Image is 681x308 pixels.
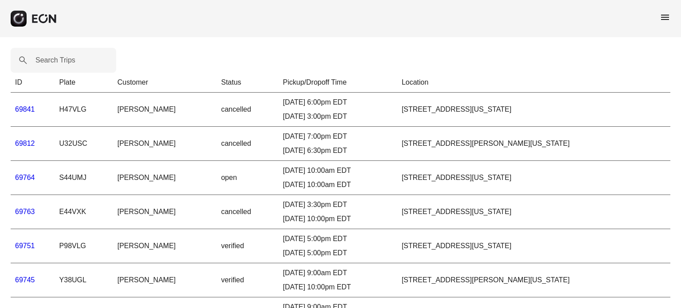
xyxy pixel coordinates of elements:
[55,195,113,229] td: E44VXK
[397,93,670,127] td: [STREET_ADDRESS][US_STATE]
[283,214,393,224] div: [DATE] 10:00pm EDT
[15,105,35,113] a: 69841
[55,73,113,93] th: Plate
[397,73,670,93] th: Location
[217,161,278,195] td: open
[11,73,55,93] th: ID
[217,195,278,229] td: cancelled
[35,55,75,66] label: Search Trips
[55,127,113,161] td: U32USC
[55,93,113,127] td: H47VLG
[217,229,278,263] td: verified
[397,161,670,195] td: [STREET_ADDRESS][US_STATE]
[113,263,217,297] td: [PERSON_NAME]
[55,263,113,297] td: Y38UGL
[217,73,278,93] th: Status
[217,127,278,161] td: cancelled
[15,140,35,147] a: 69812
[283,179,393,190] div: [DATE] 10:00am EDT
[278,73,397,93] th: Pickup/Dropoff Time
[397,127,670,161] td: [STREET_ADDRESS][PERSON_NAME][US_STATE]
[113,127,217,161] td: [PERSON_NAME]
[397,195,670,229] td: [STREET_ADDRESS][US_STATE]
[15,276,35,284] a: 69745
[283,248,393,258] div: [DATE] 5:00pm EDT
[15,208,35,215] a: 69763
[660,12,670,23] span: menu
[283,165,393,176] div: [DATE] 10:00am EDT
[113,161,217,195] td: [PERSON_NAME]
[217,263,278,297] td: verified
[283,145,393,156] div: [DATE] 6:30pm EDT
[283,268,393,278] div: [DATE] 9:00am EDT
[113,93,217,127] td: [PERSON_NAME]
[283,97,393,108] div: [DATE] 6:00pm EDT
[217,93,278,127] td: cancelled
[283,131,393,142] div: [DATE] 7:00pm EDT
[15,242,35,250] a: 69751
[397,229,670,263] td: [STREET_ADDRESS][US_STATE]
[113,73,217,93] th: Customer
[283,199,393,210] div: [DATE] 3:30pm EDT
[113,229,217,263] td: [PERSON_NAME]
[55,161,113,195] td: S44UMJ
[397,263,670,297] td: [STREET_ADDRESS][PERSON_NAME][US_STATE]
[15,174,35,181] a: 69764
[283,282,393,292] div: [DATE] 10:00pm EDT
[283,111,393,122] div: [DATE] 3:00pm EDT
[113,195,217,229] td: [PERSON_NAME]
[283,234,393,244] div: [DATE] 5:00pm EDT
[55,229,113,263] td: P98VLG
